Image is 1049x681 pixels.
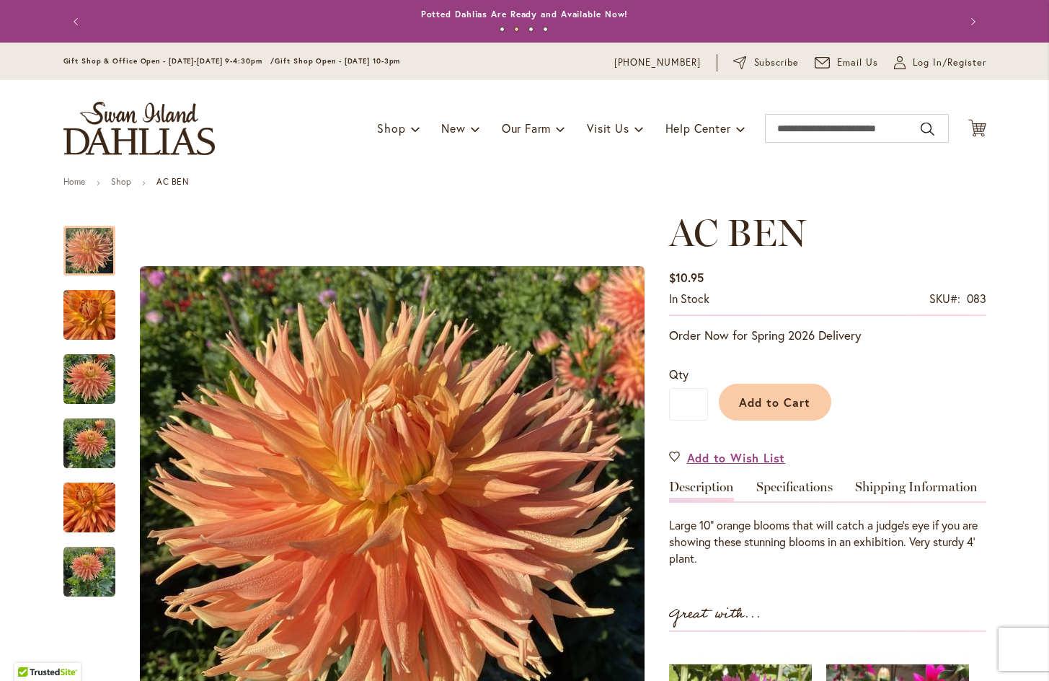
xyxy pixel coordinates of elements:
[63,404,130,468] div: AC BEN
[719,384,831,421] button: Add to Cart
[63,418,115,470] img: AC BEN
[63,56,275,66] span: Gift Shop & Office Open - [DATE]-[DATE] 9-4:30pm /
[669,480,986,567] div: Detailed Product Info
[63,276,130,340] div: AC BEN
[11,630,51,670] iframe: Launch Accessibility Center
[669,480,734,501] a: Description
[63,532,115,597] div: AC BEN
[669,291,709,306] span: In stock
[502,120,551,136] span: Our Farm
[63,340,130,404] div: AC BEN
[754,56,800,70] span: Subscribe
[669,270,704,285] span: $10.95
[63,546,115,598] img: AC BEN
[514,27,519,32] button: 2 of 4
[855,480,978,501] a: Shipping Information
[837,56,878,70] span: Email Us
[967,291,986,307] div: 083
[957,7,986,36] button: Next
[665,120,731,136] span: Help Center
[929,291,960,306] strong: SKU
[669,602,761,626] strong: Great with...
[63,176,86,187] a: Home
[894,56,986,70] a: Log In/Register
[756,480,833,501] a: Specifications
[815,56,878,70] a: Email Us
[441,120,465,136] span: New
[669,449,786,466] a: Add to Wish List
[111,176,131,187] a: Shop
[63,468,130,532] div: AC BEN
[913,56,986,70] span: Log In/Register
[63,473,115,542] img: AC BEN
[421,9,629,19] a: Potted Dahlias Are Ready and Available Now!
[63,7,92,36] button: Previous
[669,366,689,382] span: Qty
[275,56,400,66] span: Gift Shop Open - [DATE] 10-3pm
[500,27,505,32] button: 1 of 4
[587,120,629,136] span: Visit Us
[739,395,810,410] span: Add to Cart
[63,353,115,405] img: AC BEN
[669,291,709,307] div: Availability
[156,176,190,187] strong: AC BEN
[63,281,115,350] img: AC BEN
[377,120,405,136] span: Shop
[528,27,534,32] button: 3 of 4
[669,210,806,255] span: AC BEN
[614,56,701,70] a: [PHONE_NUMBER]
[733,56,799,70] a: Subscribe
[687,449,786,466] span: Add to Wish List
[543,27,548,32] button: 4 of 4
[63,211,130,276] div: AC BEN
[63,102,215,155] a: store logo
[669,327,986,344] p: Order Now for Spring 2026 Delivery
[669,517,986,567] p: Large 10” orange blooms that will catch a judge’s eye if you are showing these stunning blooms in...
